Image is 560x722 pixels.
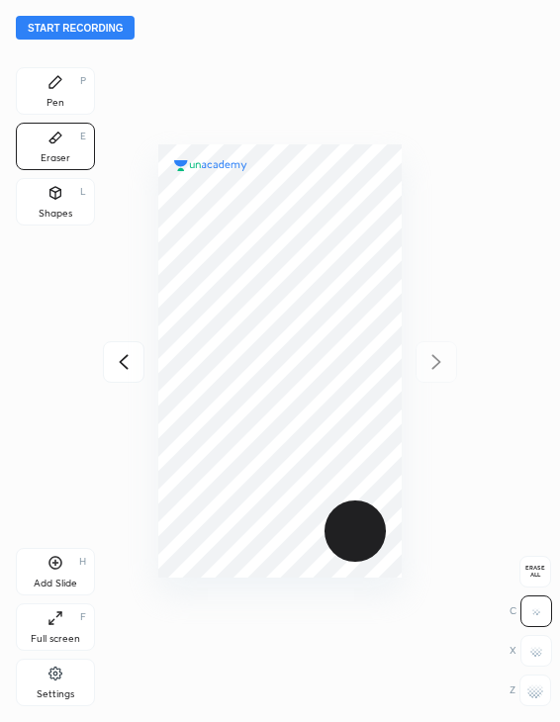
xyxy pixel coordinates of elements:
[37,689,74,699] div: Settings
[16,16,135,40] button: Start recording
[510,675,551,706] div: Z
[47,98,64,108] div: Pen
[510,595,552,627] div: C
[80,612,86,622] div: F
[79,557,86,567] div: H
[41,153,70,163] div: Eraser
[510,635,552,667] div: X
[31,634,80,644] div: Full screen
[520,565,550,579] span: Erase all
[34,579,77,588] div: Add Slide
[39,209,72,219] div: Shapes
[80,76,86,86] div: P
[80,187,86,197] div: L
[174,160,247,171] img: logo.38c385cc.svg
[80,132,86,141] div: E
